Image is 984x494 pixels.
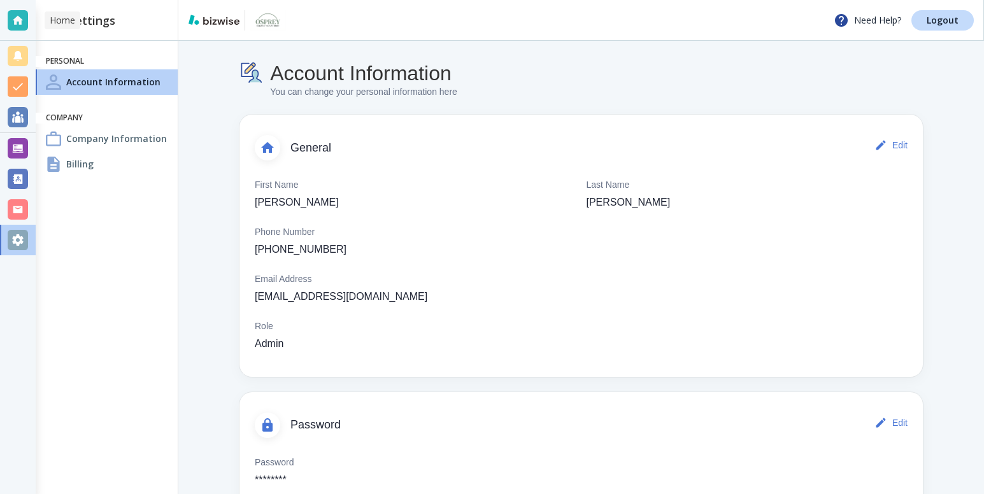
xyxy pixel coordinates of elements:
h4: Company Information [66,132,167,145]
h6: Company [46,113,168,123]
h4: Account Information [270,61,457,85]
a: BillingBilling [36,152,178,177]
span: Password [290,418,872,432]
a: Company InformationCompany Information [36,126,178,152]
img: National Health Insurance Consulting Firm | Osprey Health [250,10,286,31]
p: [EMAIL_ADDRESS][DOMAIN_NAME] [255,289,427,304]
p: First Name [255,178,298,192]
button: Edit [872,410,913,435]
p: Need Help? [834,13,901,28]
p: Home [50,14,75,27]
p: [PHONE_NUMBER] [255,242,346,257]
p: Phone Number [255,225,315,239]
img: bizwise [189,15,239,25]
p: Last Name [587,178,630,192]
p: Logout [927,16,959,25]
p: [PERSON_NAME] [255,195,339,210]
button: Edit [872,132,913,158]
a: Account InformationAccount Information [36,69,178,95]
img: Account Information [239,61,265,85]
p: Admin [255,336,283,351]
h4: Billing [66,157,94,171]
p: Role [255,320,273,334]
h4: Account Information [66,75,160,88]
p: [PERSON_NAME] [587,195,671,210]
p: Email Address [255,272,311,286]
h6: Personal [46,56,168,67]
a: Logout [911,10,974,31]
p: Password [255,456,294,470]
h2: Settings [48,12,115,29]
span: General [290,141,872,155]
p: You can change your personal information here [270,85,457,99]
